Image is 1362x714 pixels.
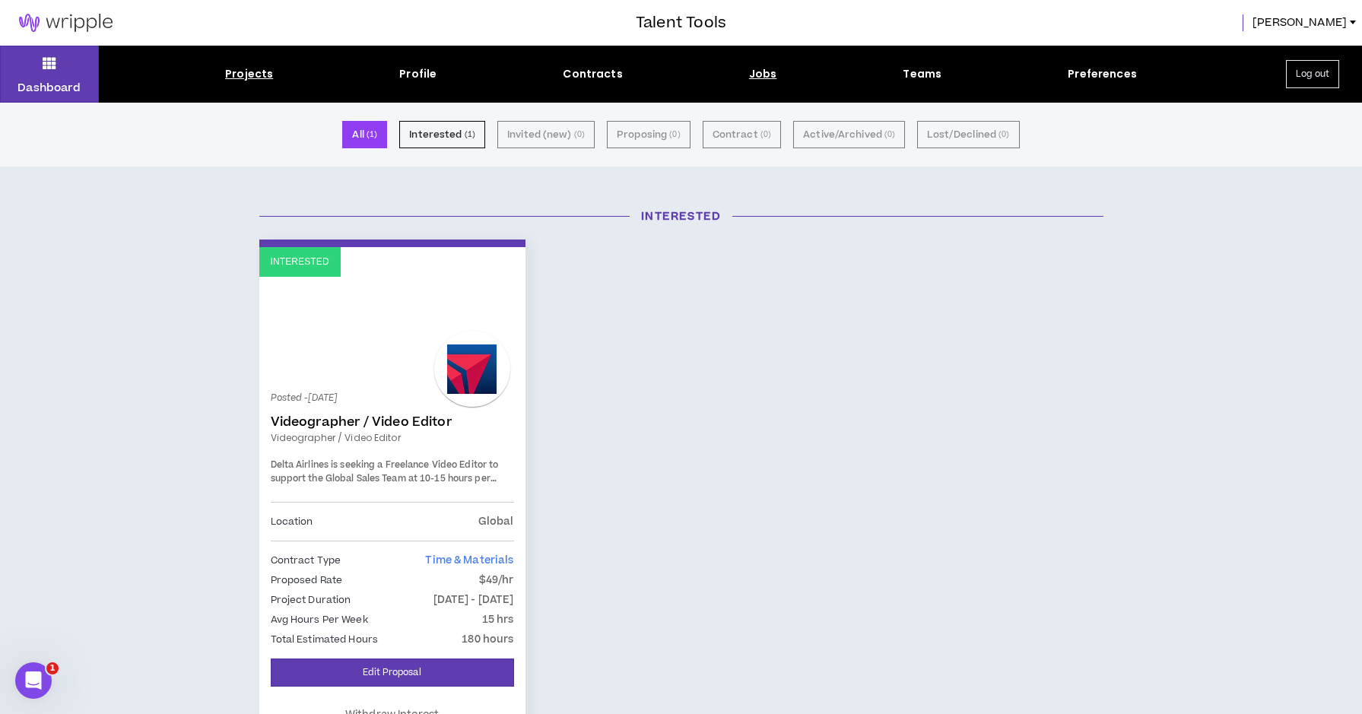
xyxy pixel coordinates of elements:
[636,11,726,34] h3: Talent Tools
[259,247,525,384] a: Interested
[478,513,514,530] p: Global
[703,121,781,148] button: Contract (0)
[903,66,941,82] div: Teams
[793,121,905,148] button: Active/Archived (0)
[884,128,895,141] small: ( 0 )
[271,459,499,498] span: Delta Airlines is seeking a Freelance Video Editor to support the Global Sales Team at 10-15 hour...
[563,66,622,82] div: Contracts
[462,631,513,648] p: 180 hours
[482,611,514,628] p: 15 hrs
[46,662,59,674] span: 1
[749,66,777,82] div: Jobs
[15,662,52,699] iframe: Intercom live chat
[1252,14,1347,31] span: [PERSON_NAME]
[917,121,1019,148] button: Lost/Declined (0)
[669,128,680,141] small: ( 0 )
[17,80,81,96] p: Dashboard
[998,128,1009,141] small: ( 0 )
[271,414,514,430] a: Videographer / Video Editor
[271,552,341,569] p: Contract Type
[399,66,437,82] div: Profile
[342,121,387,148] button: All (1)
[760,128,771,141] small: ( 0 )
[271,572,343,589] p: Proposed Rate
[271,611,368,628] p: Avg Hours Per Week
[574,128,585,141] small: ( 0 )
[479,572,514,589] p: $49/hr
[465,128,475,141] small: ( 1 )
[497,121,595,148] button: Invited (new) (0)
[271,592,351,608] p: Project Duration
[607,121,691,148] button: Proposing (0)
[367,128,377,141] small: ( 1 )
[271,392,514,405] p: Posted - [DATE]
[1068,66,1137,82] div: Preferences
[271,255,329,269] p: Interested
[425,553,513,568] span: Time & Materials
[271,631,379,648] p: Total Estimated Hours
[271,658,514,687] a: Edit Proposal
[1286,60,1339,88] button: Log out
[271,513,313,530] p: Location
[248,208,1115,224] h3: Interested
[271,431,514,445] a: Videographer / Video Editor
[399,121,485,148] button: Interested (1)
[433,592,514,608] p: [DATE] - [DATE]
